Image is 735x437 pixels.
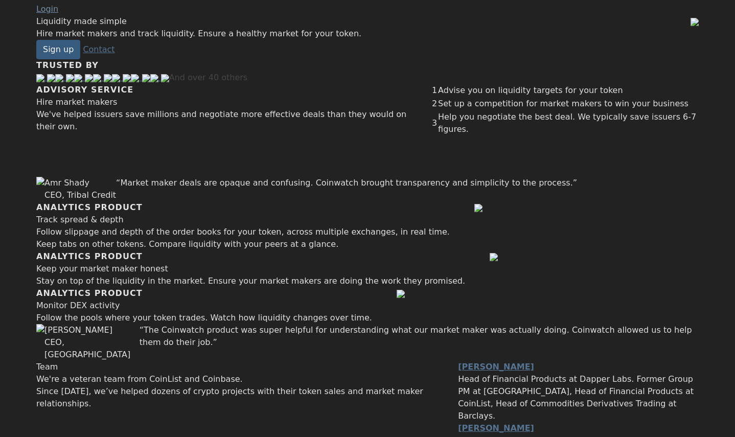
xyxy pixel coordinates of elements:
a: Sign up [36,40,80,59]
img: total_value_locked_chart-df5311699a076e05c00891f785e294ec1390fa603ba8f3fbfc46bf7f68dbddf8.png [397,290,405,298]
div: And over 40 others [169,72,248,84]
img: celo_logo-f971a049c8cf92cecbe96191b0b8ea7fc2f43e3ccbd67d4013176a55fe4adc7a.svg [66,74,74,82]
img: tribal_logo_white-f69c3bbc34aac9fc609d38c58a20bca1a072555966fa2d818f0e1e04fb31ba28.svg [150,74,158,82]
img: goldfinch_logo_white-f282db2399d821c7810c404db36ed6255bcc52476d0ab80f49fe60d05dcb4ffd.svg [131,74,139,82]
img: optimism_logo-45edccc43eeef8237056d4bce0e8af2fabf0918eb6384f76487863878d78e385.svg [47,74,55,82]
img: blur_logo-7cea3b96a95eed002a0d7740b13be0ce912c2c80ab0ed123cd5647a5644bd41c.png [104,74,112,82]
div: 2 [432,98,437,110]
img: optimism_logo_white-8e9d63c5aa0537d6ed7b74258619fac69819c0c6c94301f7c1501b4ac9f51907.svg [36,74,44,82]
div: We've helped issuers save millions and negotiate more effective deals than they would on their own. [36,108,407,133]
div: Sign up [43,43,74,56]
span: TRUSTED BY [36,60,99,70]
img: avalanche_logo_white-2ca853a94117896677987424be7aa0dd4bca54619576b90e4f4e313a8702f4a9.svg [74,74,82,82]
img: header_image-4c536081b868ff06617a9745a70531a2ed2b6ca29358ffb98a39b63ccd39795a.png [691,18,699,26]
div: Advise you on liquidity targets for your token [438,84,623,97]
div: Liquidity made simple [36,15,691,28]
div: CEO, Tribal Credit [44,189,116,201]
a: Contact [83,44,114,54]
img: tribal_logo-0cbe8a32ecb6ac2bd597b9391c241f72cd62864719316f1c7c5c0d0c345a2dfe.svg [161,74,169,82]
div: Monitor DEX activity [36,300,372,312]
div: Track spread & depth [36,214,450,226]
span: ANALYTICS PRODUCT [36,288,143,298]
span: ANALYTICS PRODUCT [36,251,143,261]
img: goldfinch_logo-f93c36be430a5cac8a6da42d4a977664074fb6fe99d1cfa7c9349f625d8bb581.svg [142,74,150,82]
img: avalanche_logo-d47eda9f781d77687dc3297d7507ed9fdc521410cbf92d830b3a44d6e619351b.svg [85,74,93,82]
div: Follow slippage and depth of the order books for your token, across multiple exchanges, in real t... [36,226,450,250]
div: Amr Shady [44,177,116,189]
div: Hire market makers [36,96,407,108]
img: harry_halpin_headshot-6ba8aea178efc5a24263dc9e291ef86450791e1d5e182c90d06f2d8d615093f7.jpg [36,324,44,361]
div: Keep your market maker honest [36,263,465,275]
div: Hire market makers and track liquidity. Ensure a healthy market for your token. [36,28,691,40]
div: 3 [432,117,437,129]
div: “Market maker deals are opaque and confusing. Coinwatch brought transparency and simplicity to th... [116,177,577,201]
div: 1 [432,84,437,97]
div: “The Coinwatch product was super helpful for understanding what our market maker was actually doi... [140,324,699,361]
span: ANALYTICS PRODUCT [36,202,143,212]
img: depth_chart-a1c0106d7d80a6fb94d08ba8d803c66f32329258543f0d8926200b6591e2d7de.png [490,253,498,261]
img: amr_shady_headshot-46379dc3a98939006fa4f647827f79bed133d6fc030c263a633c5946bab6ac8e.jpg [36,177,44,201]
div: Set up a competition for market makers to win your business [438,98,688,110]
div: Follow the pools where your token trades. Watch how liquidity changes over time. [36,312,372,324]
div: Stay on top of the liquidity in the market. Ensure your market makers are doing the work they pro... [36,275,465,287]
div: Since [DATE], we’ve helped dozens of crypto projects with their token sales and market maker rela... [36,385,425,410]
div: [PERSON_NAME] [44,324,140,336]
img: celo_logo_white-d3789a72d9a2589e63755756b2f3e39d3a65aa0e5071aa52a9ab73c35fe46dca.svg [55,74,63,82]
a: [PERSON_NAME] [458,422,699,434]
img: ribbon_logo-2bda4d9e05f3d8d624680de4677d105d19c0331173bb2b20ffda0e3f54d0370c.svg [123,74,131,82]
a: Login [36,4,58,14]
div: We're a veteran team from CoinList and Coinbase. [36,373,425,385]
div: CEO, [GEOGRAPHIC_DATA] [44,336,140,361]
img: blur_logo_white-f377e42edadfc89704fff2a46a1cd43a6805c12a275f83f29a6fa53a9dfeac97.png [93,74,101,82]
div: Team [36,361,425,373]
img: ribbon_logo_white-7d3118bd2a84f99ee21985cd79419e7849142b0d5fcaac96e2d84ef1504fe7d8.svg [112,74,120,82]
img: bid_ask_spread_ratios_chart-52669b8dfd3d1cab94c9ad693a1900ed234058dc431f00fe271926348add7a8e.png [474,204,483,212]
div: Help you negotiate the best deal. We typically save issuers 6-7 figures. [438,111,698,135]
span: ADVISORY SERVICE [36,85,133,95]
div: Head of Financial Products at Dapper Labs. Former Group PM at [GEOGRAPHIC_DATA], Head of Financia... [458,373,699,422]
div: Keep tabs on other tokens. Compare liquidity with your peers at a glance. [36,238,450,250]
a: [PERSON_NAME] [458,361,699,373]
